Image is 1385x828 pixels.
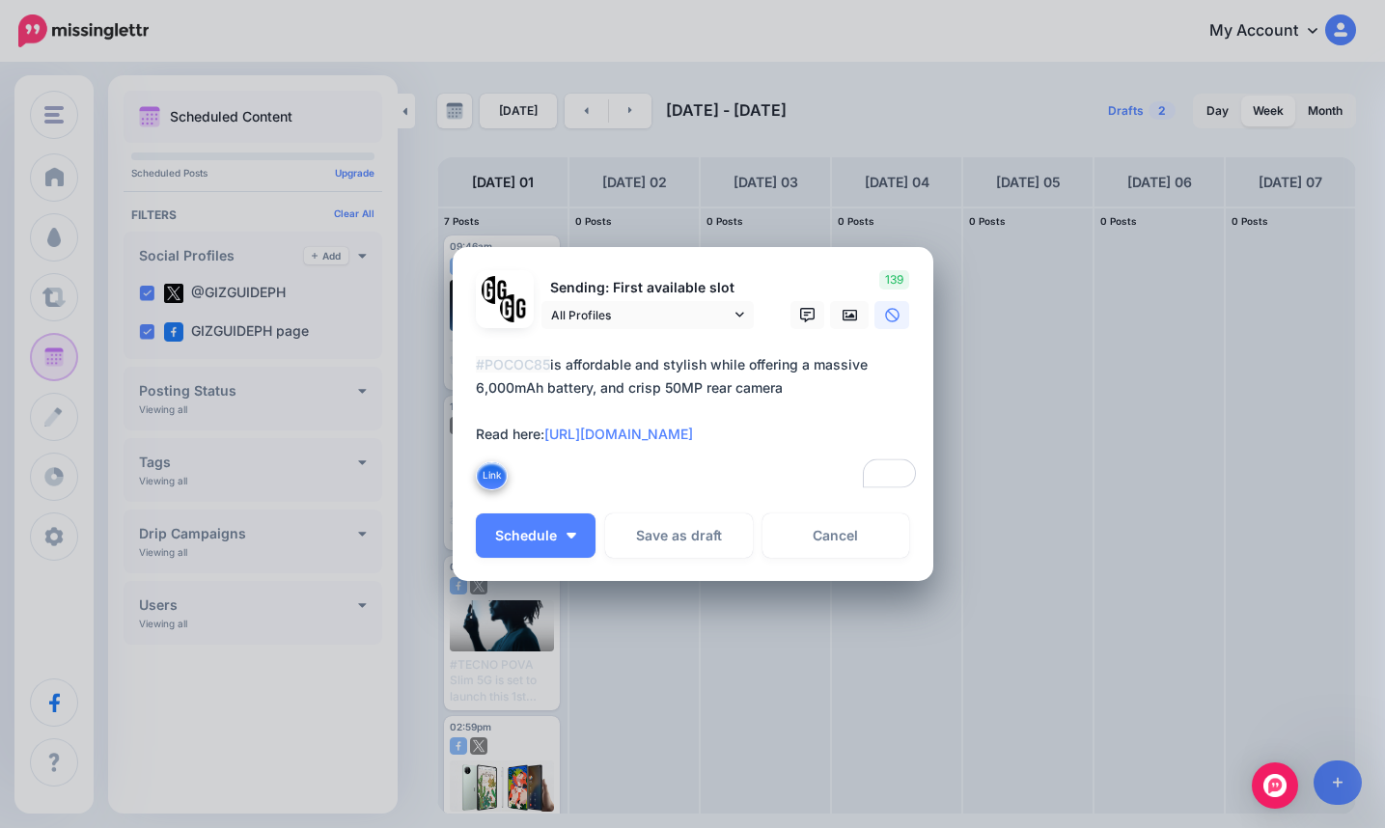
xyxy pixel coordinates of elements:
button: Schedule [476,513,596,558]
div: is affordable and stylish while offering a massive 6,000mAh battery, and crisp 50MP rear camera R... [476,353,920,469]
img: 353459792_649996473822713_4483302954317148903_n-bsa138318.png [482,276,510,304]
img: arrow-down-white.png [567,533,576,538]
p: Sending: First available slot [541,277,754,299]
button: Save as draft [605,513,753,558]
span: All Profiles [551,305,731,325]
div: Open Intercom Messenger [1252,762,1298,809]
img: JT5sWCfR-79925.png [500,294,528,322]
span: 139 [879,270,909,290]
textarea: To enrich screen reader interactions, please activate Accessibility in Grammarly extension settings [476,353,920,492]
span: Schedule [495,529,557,542]
a: Cancel [762,513,910,558]
a: All Profiles [541,301,754,329]
mark: #POCOC85 [476,356,550,373]
button: Link [476,461,508,490]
